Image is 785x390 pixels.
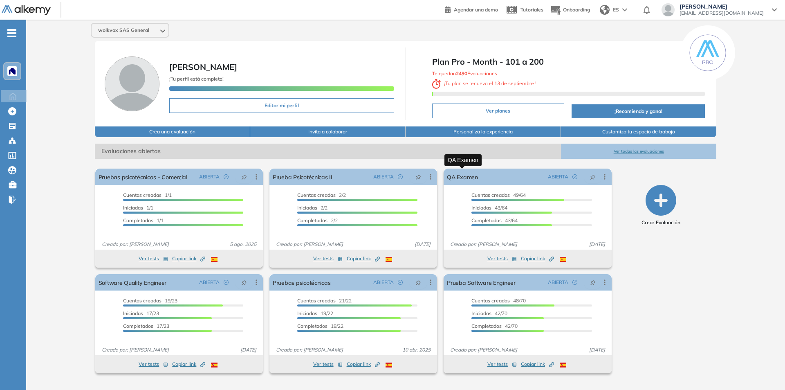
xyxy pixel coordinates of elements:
span: Iniciadas [471,205,491,211]
button: Copiar link [347,359,380,369]
a: Pruebas psicotécnicas - Comercial [99,169,187,185]
span: 1/1 [123,205,153,211]
span: ABIERTA [199,279,220,286]
button: Ver planes [432,104,564,118]
span: Creado por: [PERSON_NAME] [273,241,346,248]
img: clock-svg [432,79,441,89]
a: Prueba Software Engineer [447,274,516,291]
span: check-circle [224,280,229,285]
span: ¡ Tu plan se renueva el ! [432,80,537,86]
span: [DATE] [586,346,608,354]
img: world [600,5,610,15]
button: Ver tests [487,254,517,264]
span: 10 abr. 2025 [399,346,434,354]
button: Ver tests [313,254,343,264]
span: 2/2 [297,205,327,211]
span: Iniciadas [471,310,491,316]
span: 19/22 [297,323,343,329]
span: Completados [123,217,153,223]
span: 1/1 [123,217,164,223]
span: Creado por: [PERSON_NAME] [447,241,520,248]
span: 1/1 [123,192,172,198]
span: ABIERTA [199,173,220,180]
button: Onboarding [550,1,590,19]
button: Crea una evaluación [95,126,250,137]
span: check-circle [398,280,403,285]
img: https://assets.alkemy.org/workspaces/1394/c9baeb50-dbbd-46c2-a7b2-c74a16be862c.png [9,68,16,74]
span: 17/23 [123,310,159,316]
img: ESP [386,363,392,367]
img: arrow [622,8,627,11]
button: Copiar link [521,359,554,369]
span: [DATE] [586,241,608,248]
button: ¡Recomienda y gana! [572,104,705,118]
span: Cuentas creadas [123,298,161,304]
span: Creado por: [PERSON_NAME] [99,346,172,354]
span: Crear Evaluación [641,219,680,226]
button: Ver tests [313,359,343,369]
button: pushpin [409,170,427,183]
a: Software Quality Engineer [99,274,166,291]
span: ABIERTA [548,173,568,180]
span: pushpin [415,174,421,180]
span: check-circle [398,174,403,179]
span: Cuentas creadas [297,192,336,198]
span: ABIERTA [373,173,394,180]
button: Customiza tu espacio de trabajo [561,126,716,137]
span: wolkvox SAS General [98,27,149,34]
span: Creado por: [PERSON_NAME] [273,346,346,354]
span: pushpin [241,279,247,286]
button: pushpin [584,170,602,183]
img: ESP [560,363,566,367]
span: check-circle [224,174,229,179]
span: Cuentas creadas [123,192,161,198]
span: pushpin [590,174,596,180]
span: Completados [123,323,153,329]
span: 42/70 [471,310,507,316]
span: 5 ago. 2025 [227,241,260,248]
button: pushpin [409,276,427,289]
span: [PERSON_NAME] [680,3,764,10]
button: Ver tests [487,359,517,369]
button: Ver tests [139,359,168,369]
span: Evaluaciones abiertas [95,144,561,159]
span: ¡Tu perfil está completo! [169,76,224,82]
span: Iniciadas [123,310,143,316]
span: [DATE] [411,241,434,248]
b: 2490 [456,70,467,77]
span: ES [613,6,619,14]
span: Copiar link [347,255,380,262]
span: 17/23 [123,323,169,329]
span: Creado por: [PERSON_NAME] [99,241,172,248]
button: pushpin [235,170,253,183]
img: ESP [211,257,218,262]
a: Agendar una demo [445,4,498,14]
span: 49/64 [471,192,526,198]
span: Copiar link [521,255,554,262]
span: 2/2 [297,217,338,223]
button: Ver tests [139,254,168,264]
img: ESP [211,363,218,367]
span: Copiar link [172,255,205,262]
a: Prueba Psicotécnicas II [273,169,332,185]
span: 19/22 [297,310,333,316]
span: Plan Pro - Month - 101 a 200 [432,56,705,68]
span: [EMAIL_ADDRESS][DOMAIN_NAME] [680,10,764,16]
span: check-circle [572,174,577,179]
span: Copiar link [172,361,205,368]
button: Copiar link [172,359,205,369]
button: Ver todas las evaluaciones [561,144,716,159]
button: Copiar link [172,254,205,264]
span: Iniciadas [297,205,317,211]
span: Agendar una demo [454,7,498,13]
span: Completados [471,323,502,329]
img: ESP [560,257,566,262]
span: Copiar link [521,361,554,368]
span: Creado por: [PERSON_NAME] [447,346,520,354]
span: Iniciadas [297,310,317,316]
span: Completados [471,217,502,223]
span: 2/2 [297,192,346,198]
button: Editar mi perfil [169,98,394,113]
span: Completados [297,217,327,223]
span: Cuentas creadas [471,192,510,198]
